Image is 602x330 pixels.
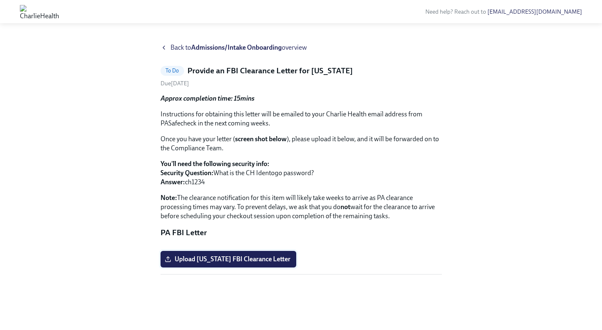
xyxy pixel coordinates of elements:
strong: screen shot below [235,135,287,143]
span: Need help? Reach out to [425,8,582,15]
p: Once you have your letter ( ), please upload it below, and it will be forwarded on to the Complia... [161,135,442,153]
label: Upload [US_STATE] FBI Clearance Letter [161,251,296,267]
strong: You'll need the following security info: [161,160,269,168]
a: Back toAdmissions/Intake Onboardingoverview [161,43,442,52]
strong: Admissions/Intake Onboarding [191,43,282,51]
p: Instructions for obtaining this letter will be emailed to your Charlie Health email address from ... [161,110,442,128]
p: What is the CH Identogo password? ch1234 [161,159,442,187]
strong: Answer: [161,178,185,186]
span: To Do [161,67,184,74]
span: Upload [US_STATE] FBI Clearance Letter [166,255,290,263]
strong: Security Question: [161,169,213,177]
p: The clearance notification for this item will likely take weeks to arrive as PA clearance process... [161,193,442,221]
a: [EMAIL_ADDRESS][DOMAIN_NAME] [487,8,582,15]
p: PA FBI Letter [161,227,442,238]
img: CharlieHealth [20,5,59,18]
h5: Provide an FBI Clearance Letter for [US_STATE] [187,65,353,76]
span: Back to overview [170,43,307,52]
strong: not [341,203,350,211]
strong: Approx completion time: 15mins [161,94,254,102]
strong: Note: [161,194,177,202]
span: Thursday, October 2nd 2025, 9:00 am [161,80,189,87]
